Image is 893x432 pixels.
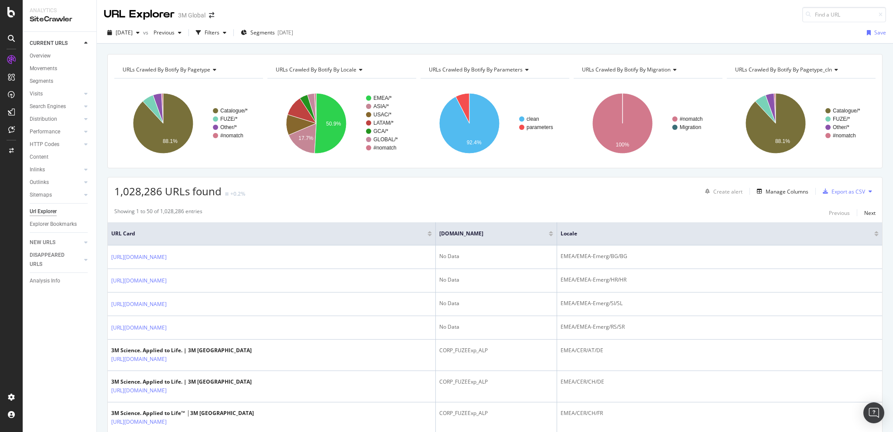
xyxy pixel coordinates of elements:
[30,102,66,111] div: Search Engines
[680,116,703,122] text: #nomatch
[864,207,876,218] button: Next
[802,7,886,22] input: Find a URL
[30,140,59,149] div: HTTP Codes
[439,299,553,307] div: No Data
[205,29,219,36] div: Filters
[527,124,553,130] text: parameters
[616,142,630,148] text: 100%
[250,29,275,36] span: Segments
[864,209,876,217] div: Next
[421,85,569,161] svg: A chart.
[30,207,90,216] a: Url Explorer
[561,299,879,307] div: EMEA/EMEA-Emerg/SI/SL
[735,66,832,73] span: URLs Crawled By Botify By pagetype_cln
[30,14,89,24] div: SiteCrawler
[30,165,82,174] a: Inlinks
[104,26,143,40] button: [DATE]
[30,77,90,86] a: Segments
[220,133,243,139] text: #nomatch
[373,103,389,109] text: ASIA/*
[111,378,252,386] div: 3M Science. Applied to Life. | 3M [GEOGRAPHIC_DATA]
[30,251,82,269] a: DISAPPEARED URLS
[439,276,553,284] div: No Data
[30,220,77,229] div: Explorer Bookmarks
[439,323,553,331] div: No Data
[874,29,886,36] div: Save
[30,77,53,86] div: Segments
[829,209,850,217] div: Previous
[220,124,237,130] text: Other/*
[150,29,174,36] span: Previous
[30,276,90,286] a: Analysis Info
[829,207,850,218] button: Previous
[30,165,45,174] div: Inlinks
[111,323,167,332] a: [URL][DOMAIN_NAME]
[237,26,297,40] button: Segments[DATE]
[114,184,222,198] span: 1,028,286 URLs found
[561,276,879,284] div: EMEA/EMEA-Emerg/HR/HR
[833,124,849,130] text: Other/*
[775,138,790,144] text: 88.1%
[30,115,57,124] div: Distribution
[373,95,392,101] text: EMEA/*
[833,108,860,114] text: Catalogue/*
[114,85,263,161] svg: A chart.
[373,136,398,143] text: GLOBAL/*
[111,386,167,395] a: [URL][DOMAIN_NAME]
[429,66,523,73] span: URLs Crawled By Botify By parameters
[267,85,416,161] svg: A chart.
[819,184,865,198] button: Export as CSV
[30,238,55,247] div: NEW URLS
[561,252,879,260] div: EMEA/EMEA-Emerg/BG/BG
[121,63,255,77] h4: URLs Crawled By Botify By pagetype
[114,207,202,218] div: Showing 1 to 50 of 1,028,286 entries
[209,12,214,18] div: arrow-right-arrow-left
[111,300,167,309] a: [URL][DOMAIN_NAME]
[439,230,536,238] span: [DOMAIN_NAME]
[30,39,82,48] a: CURRENT URLS
[30,153,48,162] div: Content
[561,378,879,386] div: EMEA/CER/CH/DE
[582,66,671,73] span: URLs Crawled By Botify By migration
[143,29,150,36] span: vs
[527,116,539,122] text: clean
[680,124,701,130] text: Migration
[561,323,879,331] div: EMEA/EMEA-Emerg/RS/SR
[104,7,174,22] div: URL Explorer
[178,11,205,20] div: 3M Global
[427,63,561,77] h4: URLs Crawled By Botify By parameters
[30,127,60,136] div: Performance
[30,220,90,229] a: Explorer Bookmarks
[467,139,482,146] text: 92.4%
[439,347,553,354] div: CORP_FUZEExp_ALP
[30,115,82,124] a: Distribution
[111,355,167,364] a: [URL][DOMAIN_NAME]
[220,116,238,122] text: FUZE/*
[30,207,57,216] div: Url Explorer
[439,409,553,417] div: CORP_FUZEExp_ALP
[30,251,74,269] div: DISAPPEARED URLS
[30,39,68,48] div: CURRENT URLS
[30,7,89,14] div: Analytics
[30,51,90,61] a: Overview
[123,66,210,73] span: URLs Crawled By Botify By pagetype
[30,89,43,99] div: Visits
[298,135,313,141] text: 17.7%
[373,120,394,126] text: LATAM/*
[230,190,245,197] div: +0.2%
[111,347,252,354] div: 3M Science. Applied to Life. | 3M [GEOGRAPHIC_DATA]
[574,85,722,161] svg: A chart.
[30,238,82,247] a: NEW URLS
[831,188,865,195] div: Export as CSV
[30,178,49,187] div: Outlinks
[111,418,167,426] a: [URL][DOMAIN_NAME]
[274,63,408,77] h4: URLs Crawled By Botify By locale
[833,116,850,122] text: FUZE/*
[192,26,230,40] button: Filters
[111,409,254,417] div: 3M Science. Applied to Life™ │3M [GEOGRAPHIC_DATA]
[111,230,425,238] span: URL Card
[30,276,60,286] div: Analysis Info
[373,112,392,118] text: USAC/*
